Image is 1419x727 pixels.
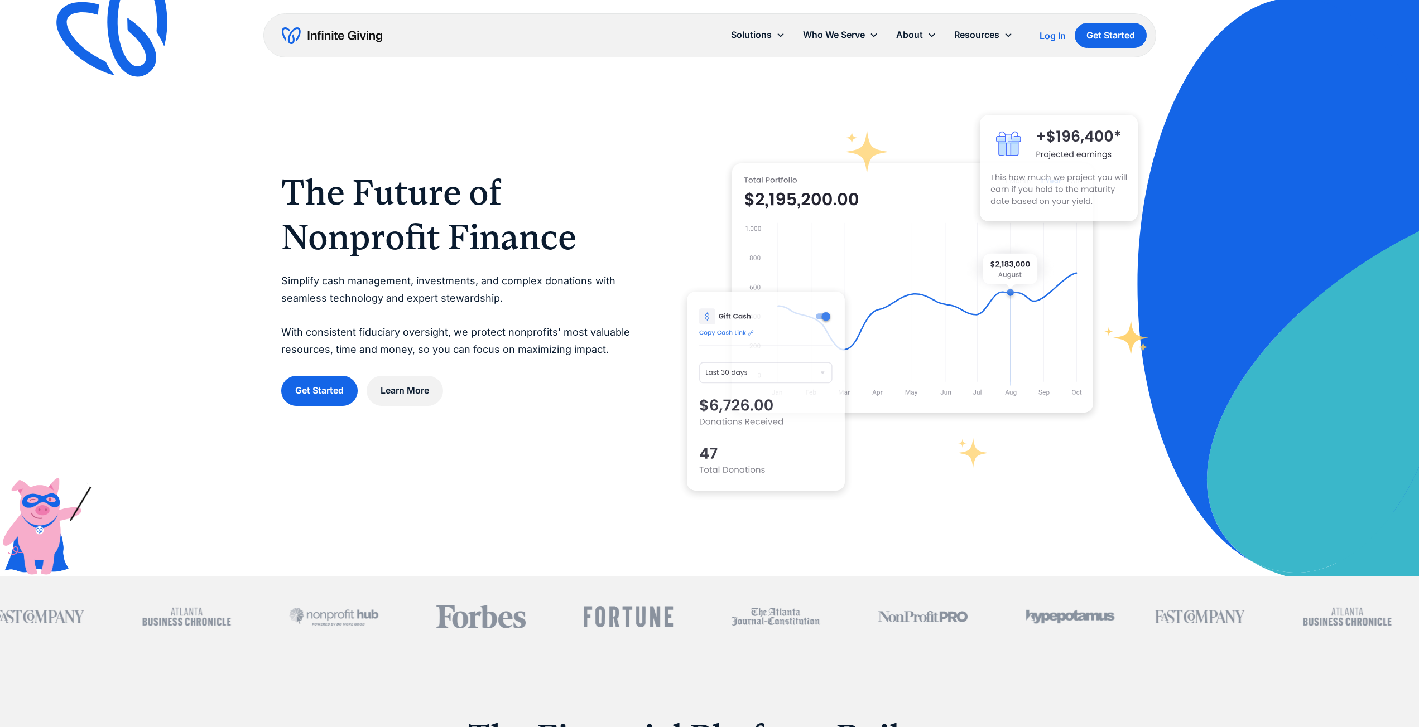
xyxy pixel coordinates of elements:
div: Solutions [731,27,772,42]
div: Resources [954,27,999,42]
div: Resources [945,23,1022,47]
a: Get Started [281,376,358,405]
a: Get Started [1075,23,1147,48]
p: Simplify cash management, investments, and complex donations with seamless technology and expert ... [281,273,642,358]
a: home [282,27,382,45]
img: donation software for nonprofits [687,292,845,491]
div: Who We Serve [803,27,865,42]
div: About [887,23,945,47]
h1: The Future of Nonprofit Finance [281,170,642,259]
a: Learn More [367,376,443,405]
img: fundraising star [1104,320,1149,355]
div: Who We Serve [794,23,887,47]
a: Log In [1040,29,1066,42]
div: Solutions [722,23,794,47]
div: About [896,27,923,42]
div: Log In [1040,31,1066,40]
img: nonprofit donation platform [732,163,1093,413]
